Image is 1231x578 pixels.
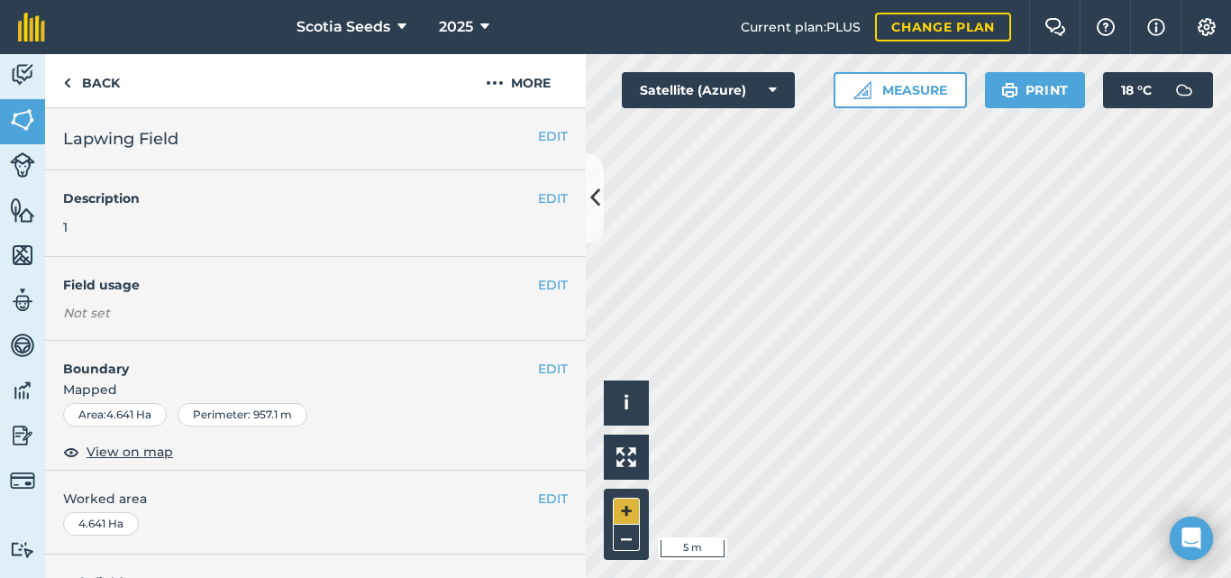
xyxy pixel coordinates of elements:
[45,54,138,107] a: Back
[10,332,35,359] img: svg+xml;base64,PD94bWwgdmVyc2lvbj0iMS4wIiBlbmNvZGluZz0idXRmLTgiPz4KPCEtLSBHZW5lcmF0b3I6IEFkb2JlIE...
[604,381,649,426] button: i
[63,403,167,427] div: Area : 4.641 Ha
[10,152,35,178] img: svg+xml;base64,PD94bWwgdmVyc2lvbj0iMS4wIiBlbmNvZGluZz0idXRmLTgiPz4KPCEtLSBHZW5lcmF0b3I6IEFkb2JlIE...
[63,489,568,509] span: Worked area
[63,188,568,208] h4: Description
[1147,16,1165,38] img: svg+xml;base64,PHN2ZyB4bWxucz0iaHR0cDovL3d3dy53My5vcmcvMjAwMC9zdmciIHdpZHRoPSIxNyIgaGVpZ2h0PSIxNy...
[45,341,538,379] h4: Boundary
[10,61,35,88] img: svg+xml;base64,PD94bWwgdmVyc2lvbj0iMS4wIiBlbmNvZGluZz0idXRmLTgiPz4KPCEtLSBHZW5lcmF0b3I6IEFkb2JlIE...
[1196,18,1217,36] img: A cog icon
[178,403,307,427] div: Perimeter : 957.1 m
[63,512,139,536] div: 4.641 Ha
[10,287,35,314] img: svg+xml;base64,PD94bWwgdmVyc2lvbj0iMS4wIiBlbmNvZGluZz0idXRmLTgiPz4KPCEtLSBHZW5lcmF0b3I6IEFkb2JlIE...
[451,54,586,107] button: More
[538,188,568,208] button: EDIT
[18,13,45,41] img: fieldmargin Logo
[1170,517,1213,560] div: Open Intercom Messenger
[1095,18,1117,36] img: A question mark icon
[853,81,871,99] img: Ruler icon
[45,380,586,399] span: Mapped
[624,391,629,414] span: i
[1001,79,1018,101] img: svg+xml;base64,PHN2ZyB4bWxucz0iaHR0cDovL3d3dy53My5vcmcvMjAwMC9zdmciIHdpZHRoPSIxOSIgaGVpZ2h0PSIyNC...
[10,197,35,224] img: svg+xml;base64,PHN2ZyB4bWxucz0iaHR0cDovL3d3dy53My5vcmcvMjAwMC9zdmciIHdpZHRoPSI1NiIgaGVpZ2h0PSI2MC...
[63,441,173,463] button: View on map
[486,72,504,94] img: svg+xml;base64,PHN2ZyB4bWxucz0iaHR0cDovL3d3dy53My5vcmcvMjAwMC9zdmciIHdpZHRoPSIyMCIgaGVpZ2h0PSIyNC...
[1103,72,1213,108] button: 18 °C
[538,359,568,379] button: EDIT
[439,16,473,38] span: 2025
[538,489,568,509] button: EDIT
[613,525,640,551] button: –
[10,242,35,269] img: svg+xml;base64,PHN2ZyB4bWxucz0iaHR0cDovL3d3dy53My5vcmcvMjAwMC9zdmciIHdpZHRoPSI1NiIgaGVpZ2h0PSI2MC...
[10,541,35,558] img: svg+xml;base64,PD94bWwgdmVyc2lvbj0iMS4wIiBlbmNvZGluZz0idXRmLTgiPz4KPCEtLSBHZW5lcmF0b3I6IEFkb2JlIE...
[616,447,636,467] img: Four arrows, one pointing top left, one top right, one bottom right and the last bottom left
[63,275,538,295] h4: Field usage
[1044,18,1066,36] img: Two speech bubbles overlapping with the left bubble in the forefront
[63,219,68,235] span: 1
[10,422,35,449] img: svg+xml;base64,PD94bWwgdmVyc2lvbj0iMS4wIiBlbmNvZGluZz0idXRmLTgiPz4KPCEtLSBHZW5lcmF0b3I6IEFkb2JlIE...
[10,377,35,404] img: svg+xml;base64,PD94bWwgdmVyc2lvbj0iMS4wIiBlbmNvZGluZz0idXRmLTgiPz4KPCEtLSBHZW5lcmF0b3I6IEFkb2JlIE...
[538,126,568,146] button: EDIT
[875,13,1011,41] a: Change plan
[985,72,1086,108] button: Print
[1166,72,1202,108] img: svg+xml;base64,PD94bWwgdmVyc2lvbj0iMS4wIiBlbmNvZGluZz0idXRmLTgiPz4KPCEtLSBHZW5lcmF0b3I6IEFkb2JlIE...
[741,17,861,37] span: Current plan : PLUS
[10,106,35,133] img: svg+xml;base64,PHN2ZyB4bWxucz0iaHR0cDovL3d3dy53My5vcmcvMjAwMC9zdmciIHdpZHRoPSI1NiIgaGVpZ2h0PSI2MC...
[622,72,795,108] button: Satellite (Azure)
[63,441,79,463] img: svg+xml;base64,PHN2ZyB4bWxucz0iaHR0cDovL3d3dy53My5vcmcvMjAwMC9zdmciIHdpZHRoPSIxOCIgaGVpZ2h0PSIyNC...
[834,72,967,108] button: Measure
[63,72,71,94] img: svg+xml;base64,PHN2ZyB4bWxucz0iaHR0cDovL3d3dy53My5vcmcvMjAwMC9zdmciIHdpZHRoPSI5IiBoZWlnaHQ9IjI0Ii...
[538,275,568,295] button: EDIT
[63,304,568,322] div: Not set
[87,442,173,462] span: View on map
[613,498,640,525] button: +
[296,16,390,38] span: Scotia Seeds
[63,126,178,151] span: Lapwing Field
[10,468,35,493] img: svg+xml;base64,PD94bWwgdmVyc2lvbj0iMS4wIiBlbmNvZGluZz0idXRmLTgiPz4KPCEtLSBHZW5lcmF0b3I6IEFkb2JlIE...
[1121,72,1152,108] span: 18 ° C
